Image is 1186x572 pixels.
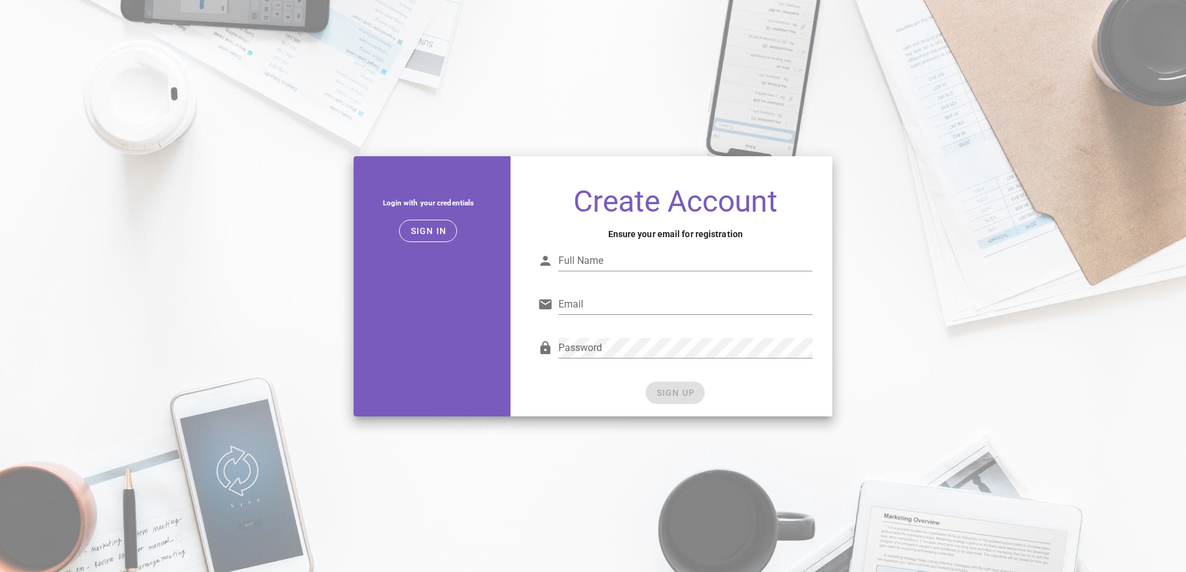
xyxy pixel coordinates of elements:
button: Sign in [399,220,457,242]
span: Sign in [410,226,446,236]
iframe: Tidio Chat [1016,492,1180,550]
h5: Login with your credentials [364,196,494,210]
h4: Ensure your email for registration [538,227,812,241]
h1: Create Account [538,186,812,217]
